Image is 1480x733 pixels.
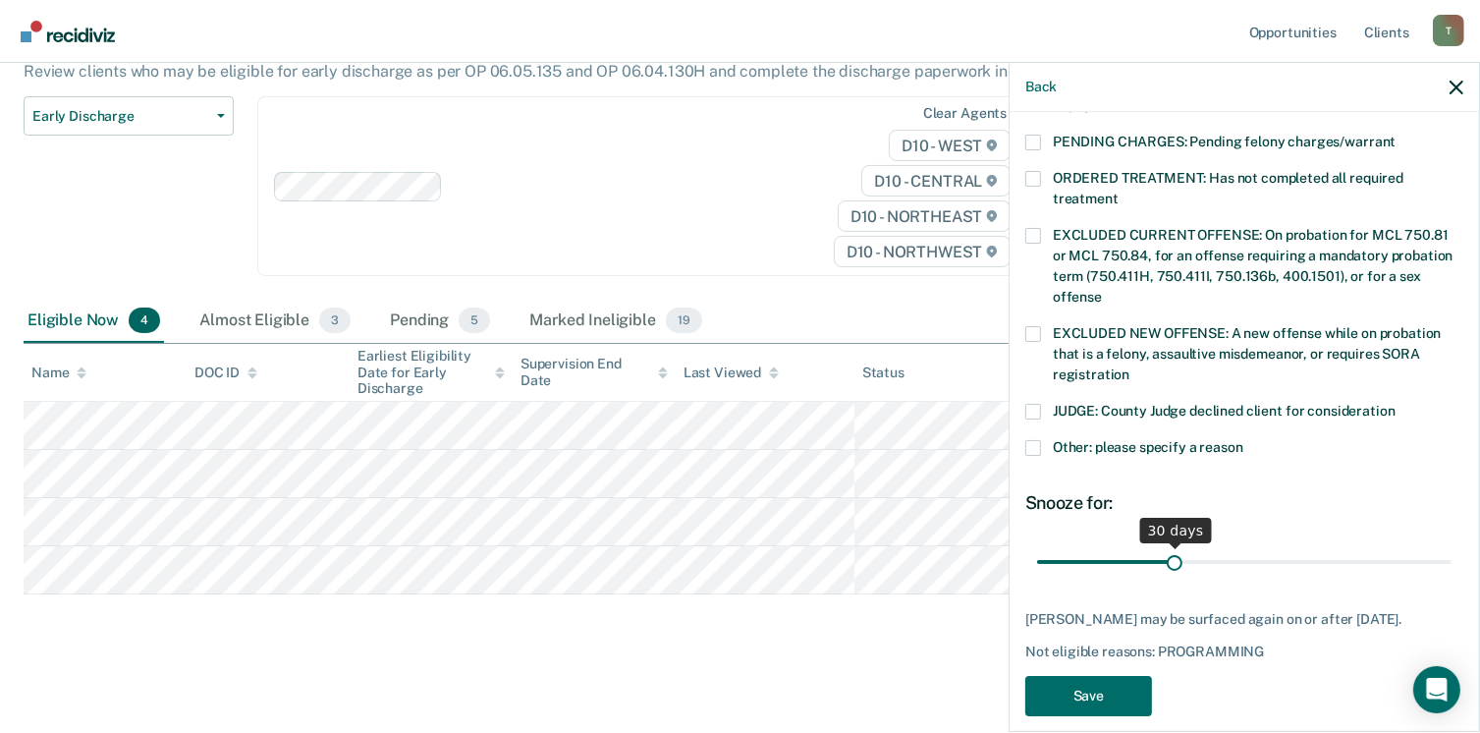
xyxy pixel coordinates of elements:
[861,165,1011,197] span: D10 - CENTRAL
[1025,676,1152,716] button: Save
[1025,644,1463,660] div: Not eligible reasons: PROGRAMMING
[1053,325,1441,382] span: EXCLUDED NEW OFFENSE: A new offense while on probation that is a felony, assaultive misdemeanor, ...
[357,348,505,397] div: Earliest Eligibility Date for Early Discharge
[521,356,668,389] div: Supervision End Date
[386,300,494,343] div: Pending
[1053,134,1396,149] span: PENDING CHARGES: Pending felony charges/warrant
[1025,492,1463,514] div: Snooze for:
[319,308,351,333] span: 3
[24,300,164,343] div: Eligible Now
[195,300,355,343] div: Almost Eligible
[31,365,86,381] div: Name
[194,365,257,381] div: DOC ID
[1140,518,1212,543] div: 30 days
[32,108,209,125] span: Early Discharge
[1413,666,1460,713] div: Open Intercom Messenger
[21,21,115,42] img: Recidiviz
[1053,403,1396,419] span: JUDGE: County Judge declined client for consideration
[862,365,904,381] div: Status
[1053,439,1243,455] span: Other: please specify a reason
[525,300,705,343] div: Marked Ineligible
[129,308,160,333] span: 4
[834,236,1011,267] span: D10 - NORTHWEST
[1433,15,1464,46] button: Profile dropdown button
[1025,611,1463,628] div: [PERSON_NAME] may be surfaced again on or after [DATE].
[684,365,779,381] div: Last Viewed
[459,308,490,333] span: 5
[838,200,1011,232] span: D10 - NORTHEAST
[666,308,702,333] span: 19
[1433,15,1464,46] div: T
[889,130,1011,161] span: D10 - WEST
[1053,170,1403,206] span: ORDERED TREATMENT: Has not completed all required treatment
[1025,79,1057,95] button: Back
[1053,227,1453,305] span: EXCLUDED CURRENT OFFENSE: On probation for MCL 750.81 or MCL 750.84, for an offense requiring a m...
[923,105,1007,122] div: Clear agents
